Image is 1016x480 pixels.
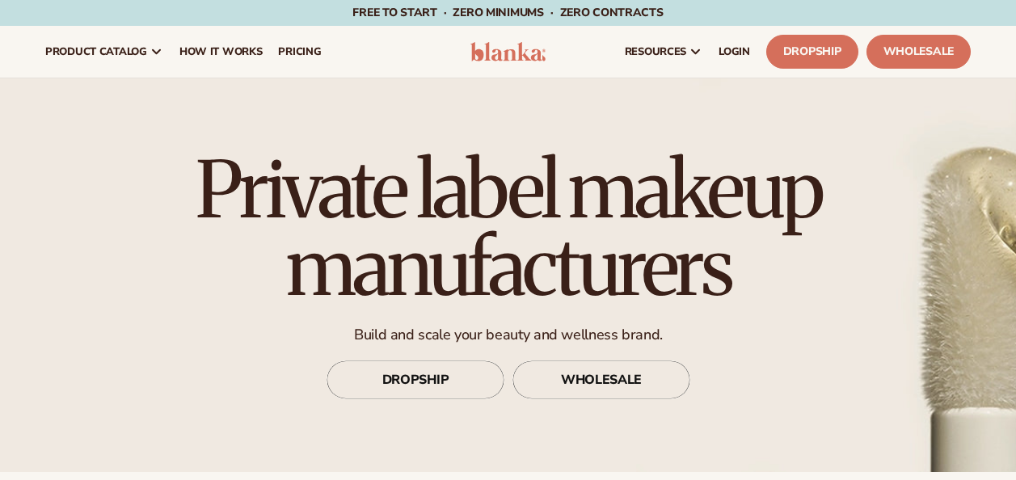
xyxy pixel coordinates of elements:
[37,26,171,78] a: product catalog
[179,45,263,58] span: How It Works
[45,45,147,58] span: product catalog
[719,45,750,58] span: LOGIN
[866,35,971,69] a: Wholesale
[149,326,868,344] p: Build and scale your beauty and wellness brand.
[171,26,271,78] a: How It Works
[270,26,329,78] a: pricing
[617,26,710,78] a: resources
[278,45,321,58] span: pricing
[149,151,868,306] h1: Private label makeup manufacturers
[512,360,690,399] a: WHOLESALE
[766,35,858,69] a: Dropship
[470,42,546,61] img: logo
[625,45,686,58] span: resources
[327,360,504,399] a: DROPSHIP
[710,26,758,78] a: LOGIN
[352,5,663,20] span: Free to start · ZERO minimums · ZERO contracts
